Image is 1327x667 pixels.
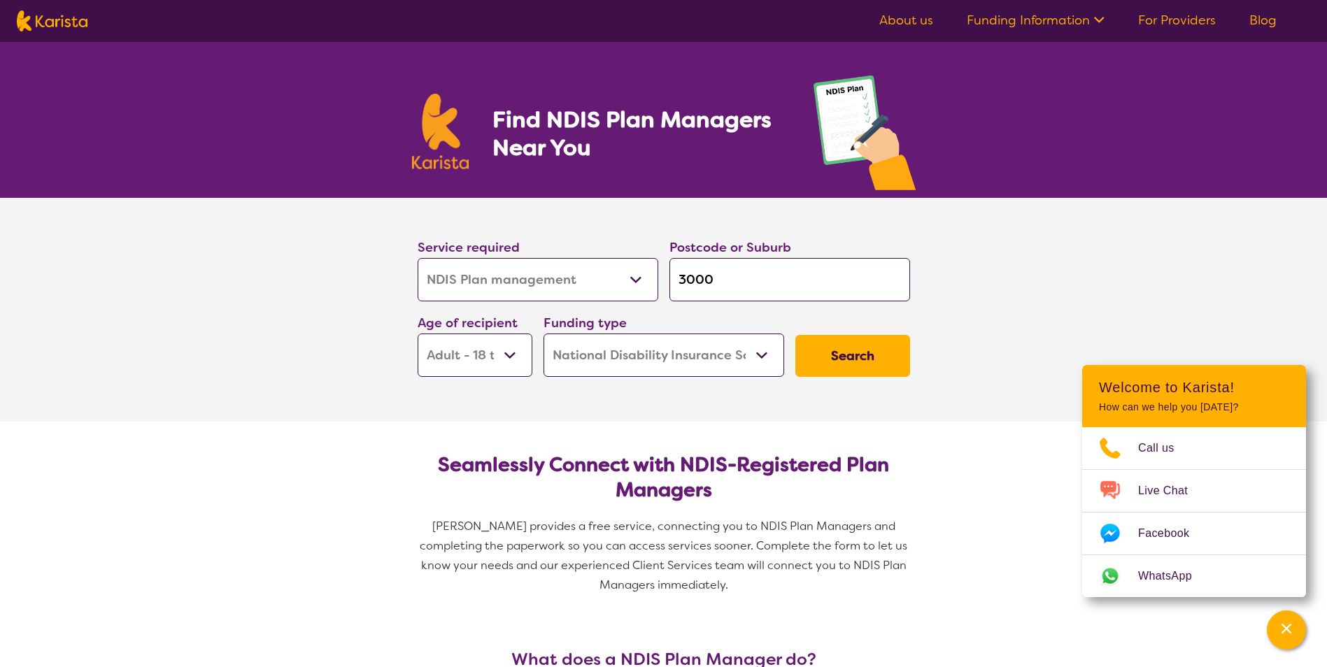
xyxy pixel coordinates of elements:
[1138,523,1206,544] span: Facebook
[967,12,1105,29] a: Funding Information
[412,94,469,169] img: Karista logo
[669,239,791,256] label: Postcode or Suburb
[1082,427,1306,597] ul: Choose channel
[544,315,627,331] label: Funding type
[879,12,933,29] a: About us
[814,76,916,198] img: plan-management
[795,335,910,377] button: Search
[1099,379,1289,396] h2: Welcome to Karista!
[418,239,520,256] label: Service required
[1082,555,1306,597] a: Web link opens in a new tab.
[1138,438,1191,459] span: Call us
[17,10,87,31] img: Karista logo
[1267,610,1306,650] button: Channel Menu
[418,315,518,331] label: Age of recipient
[1249,12,1277,29] a: Blog
[1138,480,1205,501] span: Live Chat
[1138,12,1216,29] a: For Providers
[1099,401,1289,413] p: How can we help you [DATE]?
[669,258,910,301] input: Type
[492,106,785,162] h1: Find NDIS Plan Managers Near You
[420,519,910,592] span: [PERSON_NAME] provides a free service, connecting you to NDIS Plan Managers and completing the pa...
[1082,365,1306,597] div: Channel Menu
[429,452,899,503] h2: Seamlessly Connect with NDIS-Registered Plan Managers
[1138,566,1209,587] span: WhatsApp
